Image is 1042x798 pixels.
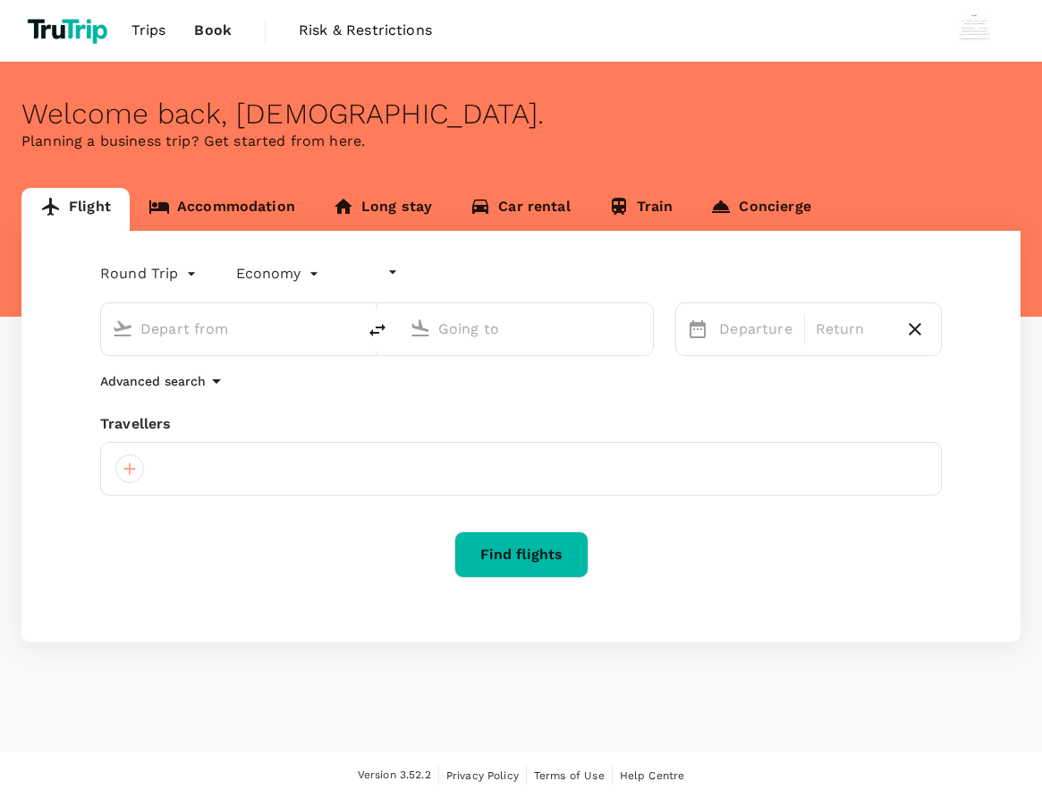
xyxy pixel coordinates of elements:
[438,315,616,343] input: Going to
[131,20,166,41] span: Trips
[100,372,206,390] p: Advanced search
[446,766,519,785] a: Privacy Policy
[21,11,117,50] img: TruTrip logo
[21,98,1021,131] div: Welcome back , [DEMOGRAPHIC_DATA] .
[100,259,200,288] div: Round Trip
[620,766,685,785] a: Help Centre
[140,315,318,343] input: Depart from
[21,131,1021,152] p: Planning a business trip? Get started from here.
[956,13,992,48] img: Wisnu Wiranata
[534,766,605,785] a: Terms of Use
[194,20,232,41] span: Book
[640,327,644,330] button: Open
[343,327,347,330] button: Open
[356,309,399,352] button: delete
[719,318,792,340] p: Departure
[534,769,605,782] span: Terms of Use
[691,188,829,231] a: Concierge
[589,188,692,231] a: Train
[130,188,314,231] a: Accommodation
[358,767,431,785] span: Version 3.52.2
[100,370,227,392] button: Advanced search
[446,769,519,782] span: Privacy Policy
[454,531,589,578] button: Find flights
[21,188,130,231] a: Flight
[100,413,942,435] div: Travellers
[314,188,451,231] a: Long stay
[816,318,889,340] p: Return
[620,769,685,782] span: Help Centre
[236,259,323,288] div: Economy
[299,20,432,41] span: Risk & Restrictions
[451,188,589,231] a: Car rental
